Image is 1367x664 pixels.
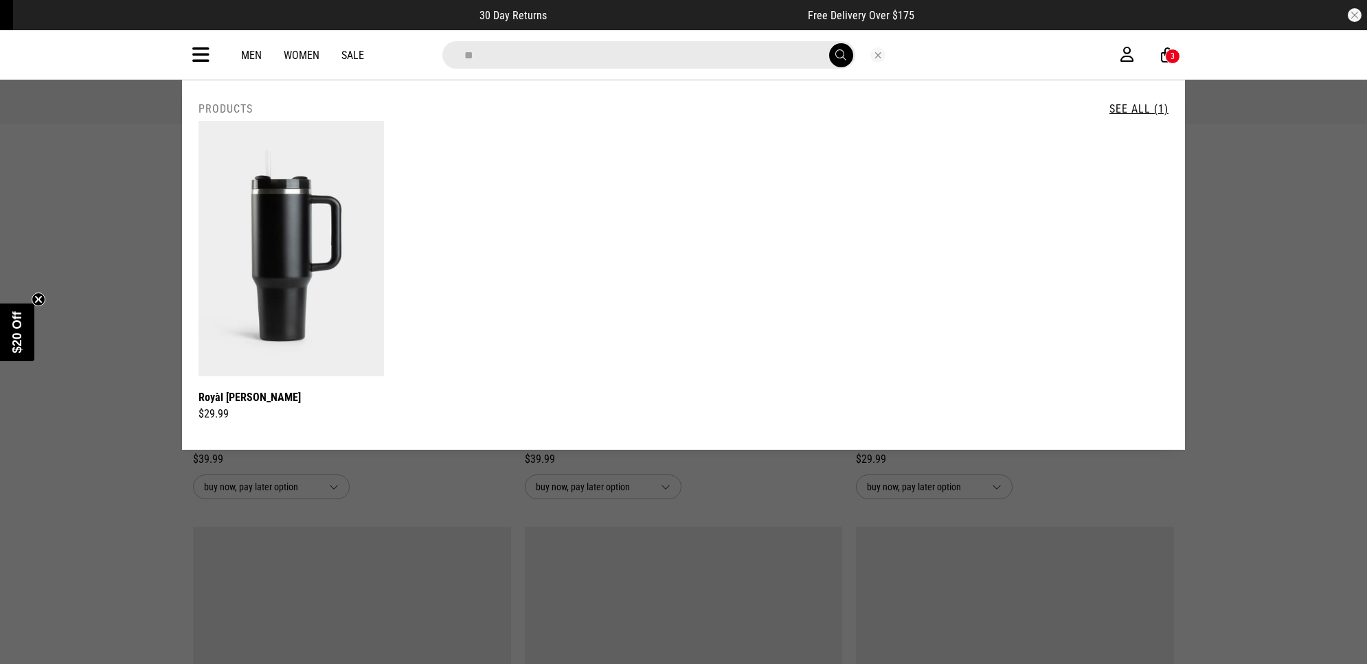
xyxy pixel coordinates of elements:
[1109,102,1168,115] a: See All (1)
[341,49,364,62] a: Sale
[284,49,319,62] a: Women
[479,9,547,22] span: 30 Day Returns
[10,311,24,353] span: $20 Off
[199,121,384,376] img: Royàl Bella Flask in Black
[574,8,780,22] iframe: Customer reviews powered by Trustpilot
[1161,48,1174,62] a: 3
[199,406,384,422] div: $29.99
[1171,51,1175,61] div: 3
[870,47,885,62] button: Close search
[32,293,45,306] button: Close teaser
[199,389,301,406] a: Royàl [PERSON_NAME]
[199,102,253,115] h2: Products
[11,5,52,47] button: Open LiveChat chat widget
[241,49,262,62] a: Men
[808,9,914,22] span: Free Delivery Over $175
